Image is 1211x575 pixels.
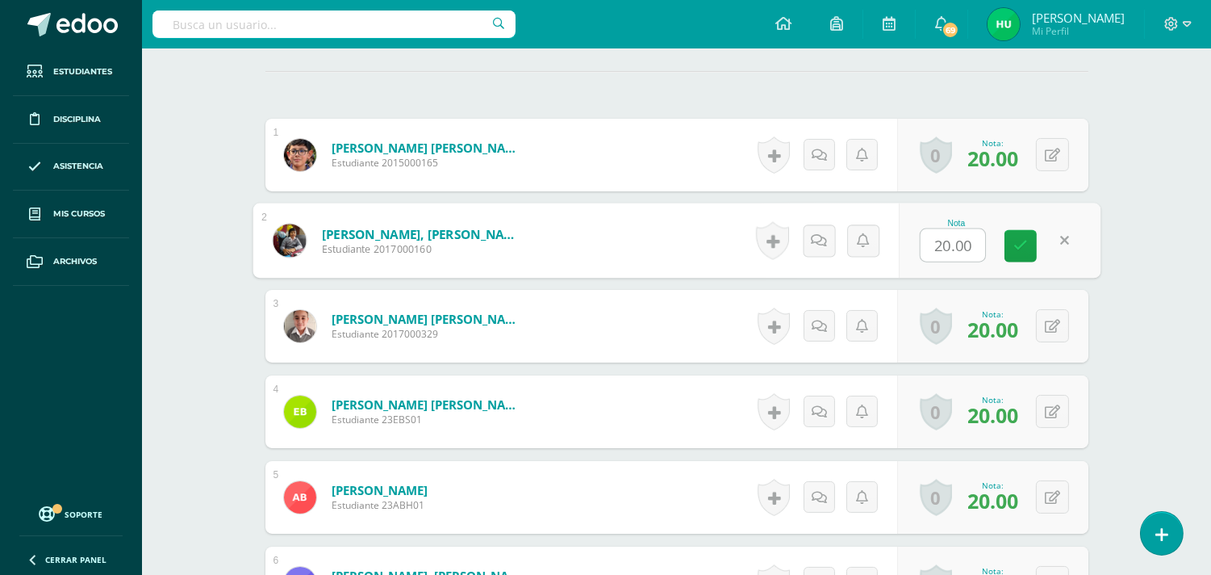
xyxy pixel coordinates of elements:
[967,480,1018,491] div: Nota:
[967,487,1018,514] span: 20.00
[967,308,1018,320] div: Nota:
[284,396,316,428] img: 3cd2725538231676abbf48785787e5d9.png
[332,498,428,512] span: Estudiante 23ABH01
[1032,10,1125,26] span: [PERSON_NAME]
[920,219,993,228] div: Nota
[967,316,1018,343] span: 20.00
[321,225,520,242] a: [PERSON_NAME], [PERSON_NAME]
[53,160,103,173] span: Asistencia
[13,144,129,191] a: Asistencia
[332,140,525,156] a: [PERSON_NAME] [PERSON_NAME]
[13,238,129,286] a: Archivos
[920,136,952,174] a: 0
[53,208,105,220] span: Mis cursos
[284,481,316,514] img: 4d02aca4b8736f3aa5feb8509ec4d0d3.png
[920,308,952,345] a: 0
[45,554,106,565] span: Cerrar panel
[321,242,520,257] span: Estudiante 2017000160
[1032,24,1125,38] span: Mi Perfil
[65,509,103,520] span: Soporte
[332,327,525,341] span: Estudiante 2017000329
[921,229,985,262] input: 0-20.0
[332,397,525,413] a: [PERSON_NAME] [PERSON_NAME]
[53,113,101,126] span: Disciplina
[920,393,952,430] a: 0
[332,482,428,498] a: [PERSON_NAME]
[967,137,1018,149] div: Nota:
[284,139,316,171] img: 03e4a6e8afc24aa48c3b17dcf39f2255.png
[152,10,516,38] input: Busca un usuario...
[13,96,129,144] a: Disciplina
[53,65,112,78] span: Estudiantes
[19,502,123,524] a: Soporte
[967,401,1018,429] span: 20.00
[332,311,525,327] a: [PERSON_NAME] [PERSON_NAME]
[332,156,525,170] span: Estudiante 2015000165
[273,224,306,257] img: b875f3c4c839e8e66322e8a1b13aee01.png
[967,394,1018,405] div: Nota:
[332,413,525,426] span: Estudiante 23EBS01
[988,8,1020,40] img: a65f7309e6ece7894f4d6d22d62da79f.png
[284,310,316,342] img: 8c030d8793f9bdb22bcaf9abefccd6d1.png
[13,191,129,238] a: Mis cursos
[53,255,97,268] span: Archivos
[967,145,1018,172] span: 20.00
[920,479,952,516] a: 0
[942,21,959,39] span: 69
[13,48,129,96] a: Estudiantes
